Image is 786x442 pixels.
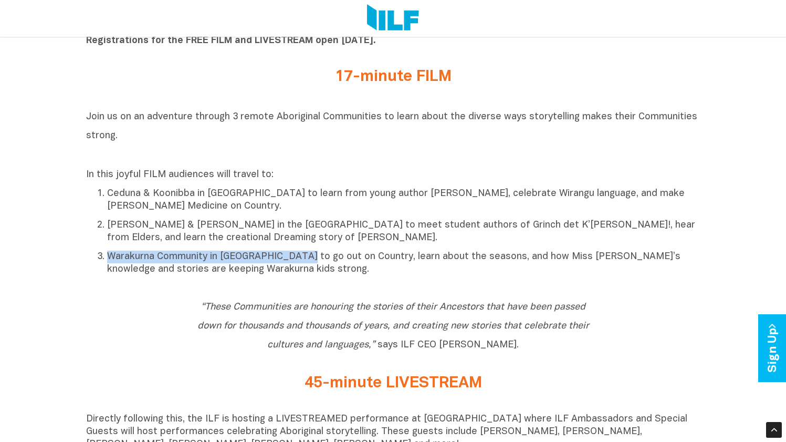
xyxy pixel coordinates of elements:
h2: 45-minute LIVESTREAM [196,375,590,392]
p: Ceduna & Koonibba in [GEOGRAPHIC_DATA] to learn from young author [PERSON_NAME], celebrate Wirang... [107,188,700,213]
span: Join us on an adventure through 3 remote Aboriginal Communities to learn about the diverse ways s... [86,112,697,140]
div: Scroll Back to Top [766,422,782,438]
h2: 17-minute FILM [196,68,590,86]
p: In this joyful FILM audiences will travel to: [86,169,700,181]
p: Warakurna Community in [GEOGRAPHIC_DATA] to go out on Country, learn about the seasons, and how M... [107,251,700,276]
span: says ILF CEO [PERSON_NAME]. [197,303,589,350]
p: [PERSON_NAME] & [PERSON_NAME] in the [GEOGRAPHIC_DATA] to meet student authors of Grinch det K’[P... [107,219,700,244]
img: Logo [367,4,419,33]
i: “These Communities are honouring the stories of their Ancestors that have been passed down for th... [197,303,589,350]
b: Registrations for the FREE FILM and LIVESTREAM open [DATE]. [86,36,376,45]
